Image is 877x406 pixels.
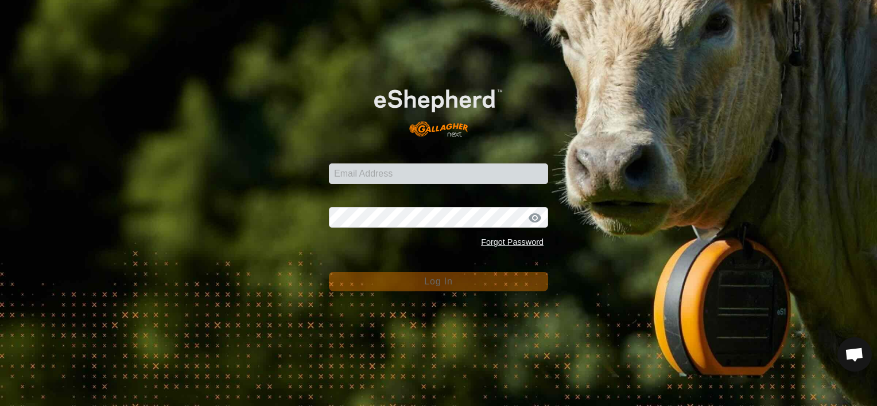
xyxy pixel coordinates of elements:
a: Forgot Password [481,237,544,247]
button: Log In [329,272,548,291]
span: Log In [424,276,452,286]
img: E-shepherd Logo [351,71,526,146]
input: Email Address [329,163,548,184]
a: Open chat [837,337,872,372]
